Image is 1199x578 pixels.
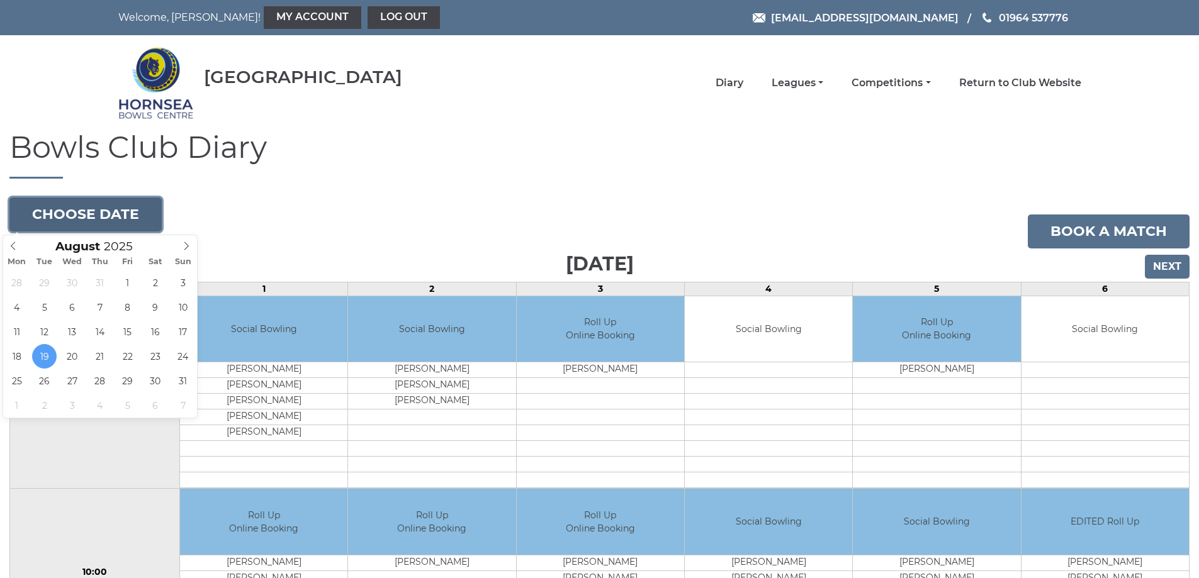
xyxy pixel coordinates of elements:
td: [PERSON_NAME] [180,555,347,570]
span: August 29, 2025 [115,369,140,393]
td: Roll Up Online Booking [517,489,684,555]
span: August 11, 2025 [4,320,29,344]
span: Mon [3,258,31,266]
span: August 4, 2025 [4,295,29,320]
td: [PERSON_NAME] [853,555,1020,570]
span: Wed [59,258,86,266]
a: Email [EMAIL_ADDRESS][DOMAIN_NAME] [753,10,959,26]
span: September 1, 2025 [4,393,29,418]
span: Sun [169,258,197,266]
a: Log out [368,6,440,29]
span: August 21, 2025 [87,344,112,369]
span: August 1, 2025 [115,270,140,295]
td: [PERSON_NAME] [180,394,347,409]
td: [PERSON_NAME] [1022,555,1189,570]
span: August 23, 2025 [143,344,167,369]
div: [GEOGRAPHIC_DATA] [204,67,402,87]
span: September 5, 2025 [115,393,140,418]
input: Scroll to increment [100,239,149,253]
span: July 28, 2025 [4,270,29,295]
td: Social Bowling [853,489,1020,555]
td: Social Bowling [1022,296,1189,362]
td: [PERSON_NAME] [685,555,852,570]
span: August 17, 2025 [171,320,195,344]
span: August 14, 2025 [87,320,112,344]
td: 6 [1021,282,1189,296]
span: September 7, 2025 [171,393,195,418]
td: Roll Up Online Booking [517,296,684,362]
input: Next [1145,255,1190,279]
span: September 2, 2025 [32,393,57,418]
span: September 6, 2025 [143,393,167,418]
a: Leagues [772,76,823,90]
td: Roll Up Online Booking [853,296,1020,362]
span: 01964 537776 [999,11,1068,23]
img: Email [753,13,765,23]
td: [PERSON_NAME] [180,378,347,394]
nav: Welcome, [PERSON_NAME]! [118,6,509,29]
span: [EMAIL_ADDRESS][DOMAIN_NAME] [771,11,959,23]
span: July 30, 2025 [60,270,84,295]
span: August 6, 2025 [60,295,84,320]
td: Social Bowling [180,296,347,362]
a: Competitions [852,76,930,90]
img: Hornsea Bowls Centre [118,39,194,127]
td: [PERSON_NAME] [853,362,1020,378]
span: August 7, 2025 [87,295,112,320]
h1: Bowls Club Diary [9,131,1190,179]
td: 4 [684,282,852,296]
span: August 19, 2025 [32,344,57,369]
img: Phone us [982,13,991,23]
a: Return to Club Website [959,76,1081,90]
span: Thu [86,258,114,266]
td: [PERSON_NAME] [348,362,515,378]
span: Tue [31,258,59,266]
td: Roll Up Online Booking [348,489,515,555]
button: Choose date [9,197,162,231]
span: August 22, 2025 [115,344,140,369]
span: August 18, 2025 [4,344,29,369]
td: Social Bowling [685,296,852,362]
span: September 3, 2025 [60,393,84,418]
span: August 5, 2025 [32,295,57,320]
span: August 2, 2025 [143,270,167,295]
span: Sat [142,258,169,266]
span: July 31, 2025 [87,270,112,295]
span: August 24, 2025 [171,344,195,369]
span: August 16, 2025 [143,320,167,344]
span: August 27, 2025 [60,369,84,393]
span: August 31, 2025 [171,369,195,393]
td: Social Bowling [685,489,852,555]
td: [PERSON_NAME] [348,394,515,409]
td: [PERSON_NAME] [180,425,347,441]
td: EDITED Roll Up [1022,489,1189,555]
td: [PERSON_NAME] [180,409,347,425]
span: August 28, 2025 [87,369,112,393]
span: August 26, 2025 [32,369,57,393]
td: Social Bowling [348,296,515,362]
a: Phone us 01964 537776 [981,10,1068,26]
td: [PERSON_NAME] [348,555,515,570]
span: August 13, 2025 [60,320,84,344]
span: Fri [114,258,142,266]
span: August 8, 2025 [115,295,140,320]
td: [PERSON_NAME] [348,378,515,394]
span: August 10, 2025 [171,295,195,320]
a: Diary [716,76,743,90]
td: [PERSON_NAME] [517,362,684,378]
a: My Account [264,6,361,29]
span: August 15, 2025 [115,320,140,344]
td: 3 [516,282,684,296]
span: September 4, 2025 [87,393,112,418]
span: August 25, 2025 [4,369,29,393]
span: August 30, 2025 [143,369,167,393]
td: [PERSON_NAME] [180,362,347,378]
span: August 12, 2025 [32,320,57,344]
td: 5 [853,282,1021,296]
span: August 9, 2025 [143,295,167,320]
td: 1 [179,282,347,296]
span: July 29, 2025 [32,270,57,295]
a: Book a match [1028,214,1190,248]
span: August 3, 2025 [171,270,195,295]
td: 2 [348,282,516,296]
